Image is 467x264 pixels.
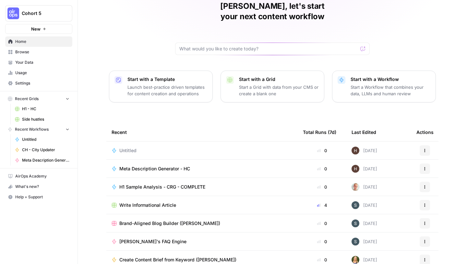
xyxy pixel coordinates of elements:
[352,238,359,245] img: l7wc9lttar9mml2em7ssp1le7bvz
[303,202,341,208] div: 4
[303,123,336,141] div: Total Runs (7d)
[5,36,72,47] a: Home
[5,94,72,104] button: Recent Grids
[119,184,205,190] span: H1 Sample Analysis - CRG - COMPLETE
[416,123,434,141] div: Actions
[119,165,190,172] span: Meta Description Generator - HC
[352,183,359,191] img: tzy1lhuh9vjkl60ica9oz7c44fpn
[22,147,69,153] span: CH - City Updater
[112,257,293,263] a: Create Content Brief from Keyword ([PERSON_NAME])
[352,147,377,154] div: [DATE]
[303,220,341,227] div: 0
[5,181,72,192] button: What's new?
[5,47,72,57] a: Browse
[15,126,49,132] span: Recent Workflows
[221,71,324,102] button: Start with a GridStart a Grid with data from your CMS or create a blank one
[112,220,293,227] a: Brand-Aligned Blog Builder ([PERSON_NAME])
[303,238,341,245] div: 0
[352,165,377,173] div: [DATE]
[5,125,72,134] button: Recent Workflows
[5,192,72,202] button: Help + Support
[239,76,319,83] p: Start with a Grid
[5,171,72,181] a: AirOps Academy
[112,202,293,208] a: Write Informational Article
[12,145,72,155] a: CH - City Updater
[352,219,359,227] img: l7wc9lttar9mml2em7ssp1le7bvz
[303,257,341,263] div: 0
[119,220,220,227] span: Brand-Aligned Blog Builder ([PERSON_NAME])
[22,116,69,122] span: Side hustles
[31,26,41,32] span: New
[12,114,72,125] a: Side hustles
[15,80,69,86] span: Settings
[112,238,293,245] a: [PERSON_NAME]'s FAQ Engine
[112,165,293,172] a: Meta Description Generator - HC
[303,184,341,190] div: 0
[239,84,319,97] p: Start a Grid with data from your CMS or create a blank one
[5,57,72,68] a: Your Data
[12,104,72,114] a: H1 - HC
[351,76,430,83] p: Start with a Workflow
[352,238,377,245] div: [DATE]
[5,78,72,88] a: Settings
[15,39,69,45] span: Home
[119,238,186,245] span: [PERSON_NAME]'s FAQ Engine
[332,71,436,102] button: Start with a WorkflowStart a Workflow that combines your data, LLMs and human review
[119,202,176,208] span: Write Informational Article
[303,165,341,172] div: 0
[7,7,19,19] img: Cohort 5 Logo
[22,157,69,163] span: Meta Description Generator
[352,165,359,173] img: 436bim7ufhw3ohwxraeybzubrpb8
[15,59,69,65] span: Your Data
[119,147,137,154] span: Untitled
[352,201,377,209] div: [DATE]
[119,257,236,263] span: Create Content Brief from Keyword ([PERSON_NAME])
[351,84,430,97] p: Start a Workflow that combines your data, LLMs and human review
[5,5,72,21] button: Workspace: Cohort 5
[352,219,377,227] div: [DATE]
[352,123,376,141] div: Last Edited
[112,184,293,190] a: H1 Sample Analysis - CRG - COMPLETE
[5,68,72,78] a: Usage
[127,76,207,83] p: Start with a Template
[22,10,61,17] span: Cohort 5
[303,147,341,154] div: 0
[127,84,207,97] p: Launch best-practice driven templates for content creation and operations
[175,1,370,22] h1: [PERSON_NAME], let's start your next content workflow
[352,256,359,264] img: r24b6keouon8mlof60ptx1lwn1nq
[352,147,359,154] img: 436bim7ufhw3ohwxraeybzubrpb8
[12,134,72,145] a: Untitled
[15,49,69,55] span: Browse
[5,24,72,34] button: New
[179,46,358,52] input: What would you like to create today?
[22,106,69,112] span: H1 - HC
[15,96,39,102] span: Recent Grids
[112,123,293,141] div: Recent
[352,183,377,191] div: [DATE]
[15,70,69,76] span: Usage
[112,147,293,154] a: Untitled
[22,137,69,142] span: Untitled
[6,182,72,191] div: What's new?
[352,256,377,264] div: [DATE]
[12,155,72,165] a: Meta Description Generator
[109,71,213,102] button: Start with a TemplateLaunch best-practice driven templates for content creation and operations
[352,201,359,209] img: l7wc9lttar9mml2em7ssp1le7bvz
[15,173,69,179] span: AirOps Academy
[15,194,69,200] span: Help + Support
